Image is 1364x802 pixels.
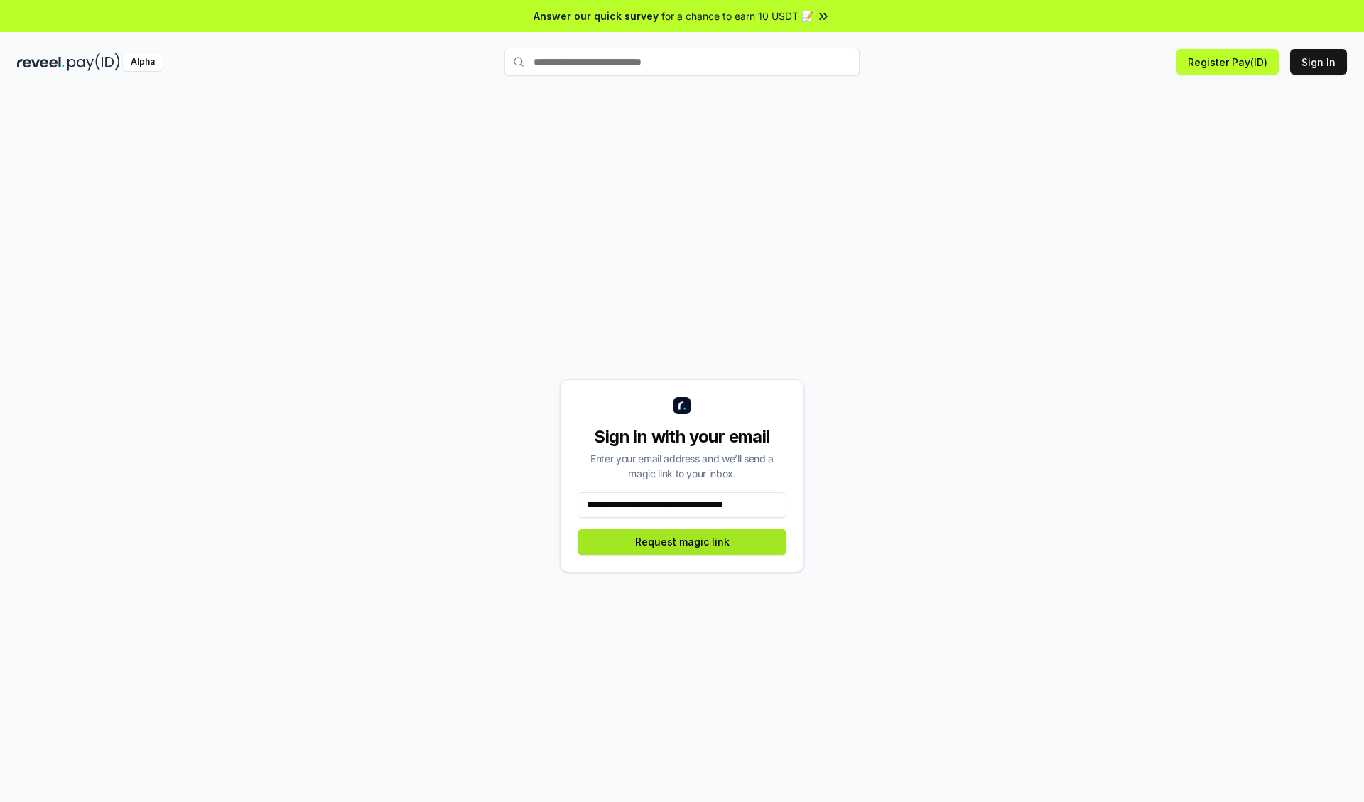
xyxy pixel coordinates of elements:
[578,451,786,481] div: Enter your email address and we’ll send a magic link to your inbox.
[578,529,786,555] button: Request magic link
[1290,49,1347,75] button: Sign In
[17,53,65,71] img: reveel_dark
[67,53,120,71] img: pay_id
[1176,49,1279,75] button: Register Pay(ID)
[578,426,786,448] div: Sign in with your email
[661,9,813,23] span: for a chance to earn 10 USDT 📝
[534,9,659,23] span: Answer our quick survey
[123,53,163,71] div: Alpha
[673,397,691,414] img: logo_small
